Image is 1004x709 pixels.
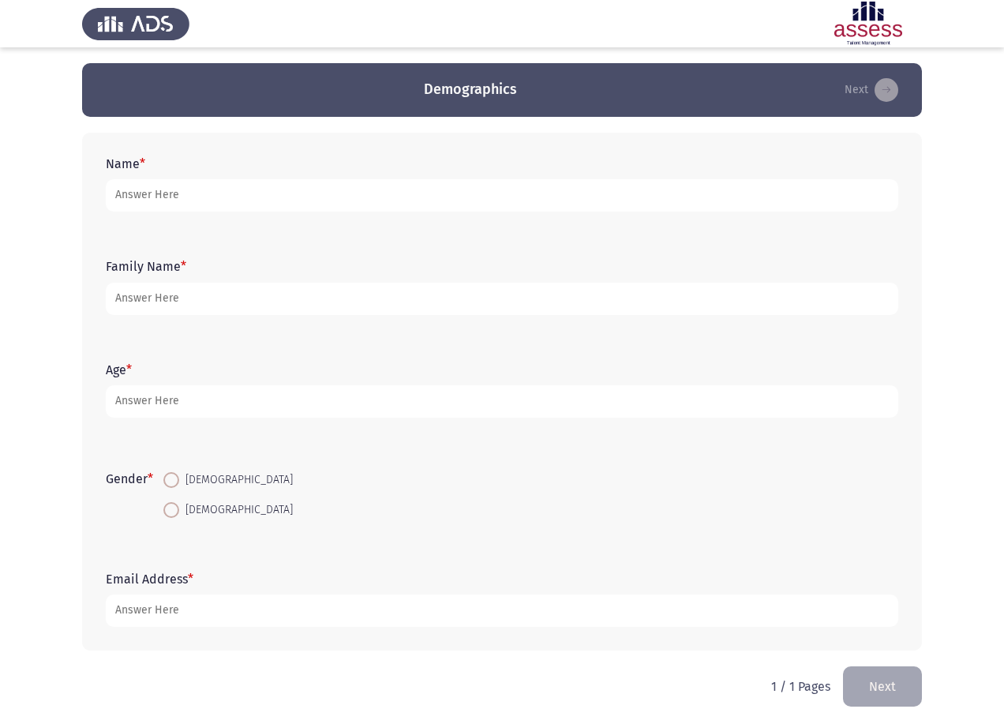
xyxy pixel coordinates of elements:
h3: Demographics [424,80,517,99]
span: [DEMOGRAPHIC_DATA] [179,501,293,520]
input: add answer text [106,595,898,627]
input: add answer text [106,283,898,315]
input: add answer text [106,179,898,212]
img: Assess Talent Management logo [82,2,189,46]
label: Family Name [106,259,186,274]
label: Gender [106,471,153,486]
button: load next page [840,77,903,103]
img: Assessment logo of Assessment En (Focus & 16PD) [815,2,922,46]
input: add answer text [106,385,898,418]
button: load next page [843,666,922,707]
span: [DEMOGRAPHIC_DATA] [179,471,293,490]
label: Email Address [106,572,193,587]
label: Age [106,362,132,377]
label: Name [106,156,145,171]
p: 1 / 1 Pages [771,679,830,694]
